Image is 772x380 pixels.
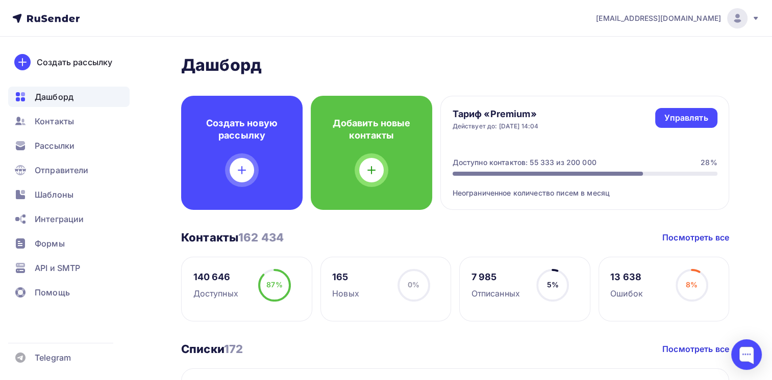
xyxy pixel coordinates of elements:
h3: Контакты [181,230,284,245]
h4: Тариф «Premium» [453,108,539,120]
span: Интеграции [35,213,84,225]
span: 87% [266,280,282,289]
div: 7 985 [471,271,520,283]
span: Шаблоны [35,188,73,201]
span: Рассылки [35,140,74,152]
a: Дашборд [8,87,130,107]
h3: Списки [181,342,243,356]
span: API и SMTP [35,262,80,274]
span: Telegram [35,351,71,364]
a: Рассылки [8,135,130,156]
div: Неограниченное количество писем в месяц [453,176,717,198]
a: Формы [8,233,130,254]
a: [EMAIL_ADDRESS][DOMAIN_NAME] [596,8,760,29]
a: Посмотреть все [662,343,729,355]
div: Отписанных [471,287,520,300]
div: Доступных [193,287,238,300]
a: Шаблоны [8,184,130,205]
span: 162 434 [238,231,284,244]
span: 0% [408,280,419,289]
span: Отправители [35,164,89,176]
div: Управлять [664,112,708,124]
div: Ошибок [610,287,643,300]
span: 172 [224,342,243,356]
a: Контакты [8,111,130,131]
a: Посмотреть все [662,231,729,243]
div: Новых [332,287,359,300]
span: Контакты [35,115,74,127]
span: Помощь [35,286,70,298]
div: 140 646 [193,271,238,283]
div: 13 638 [610,271,643,283]
span: 8% [686,280,698,289]
span: Формы [35,237,65,250]
span: [EMAIL_ADDRESS][DOMAIN_NAME] [596,13,721,23]
div: Действует до: [DATE] 14:04 [453,122,539,130]
span: Дашборд [35,91,73,103]
a: Отправители [8,160,130,180]
h2: Дашборд [181,55,729,75]
div: Создать рассылку [37,56,112,68]
h4: Добавить новые контакты [327,117,416,142]
div: Доступно контактов: 55 333 из 200 000 [453,157,596,168]
div: 28% [701,157,717,168]
span: 5% [546,280,558,289]
div: 165 [332,271,359,283]
h4: Создать новую рассылку [197,117,286,142]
